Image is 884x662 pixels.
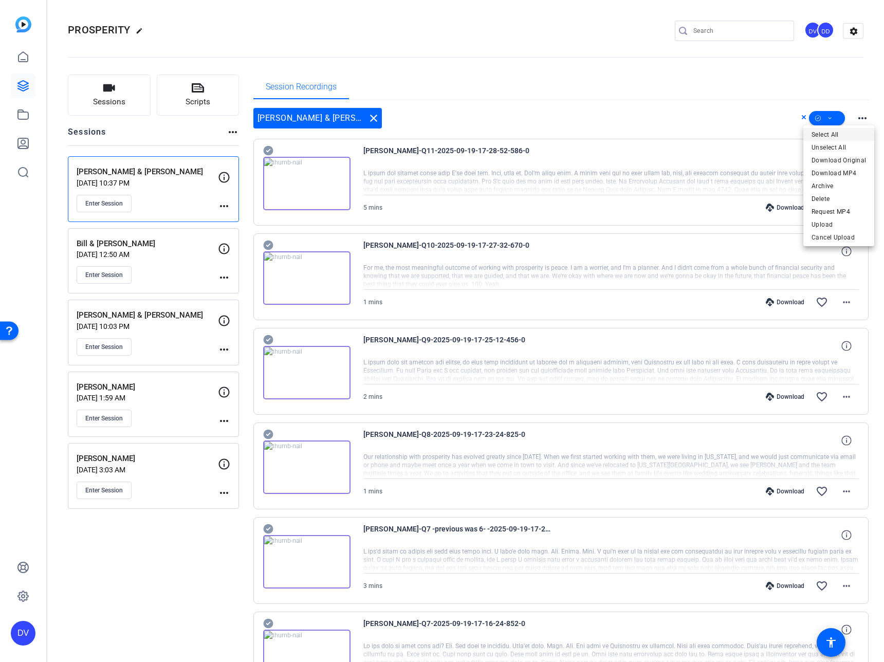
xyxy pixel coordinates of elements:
span: Request MP4 [812,206,866,218]
span: Upload [812,218,866,231]
span: Cancel Upload [812,231,866,244]
span: Select All [812,128,866,141]
span: Download Original [812,154,866,167]
span: Delete [812,193,866,205]
span: Archive [812,180,866,192]
span: Unselect All [812,141,866,154]
span: Download MP4 [812,167,866,179]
